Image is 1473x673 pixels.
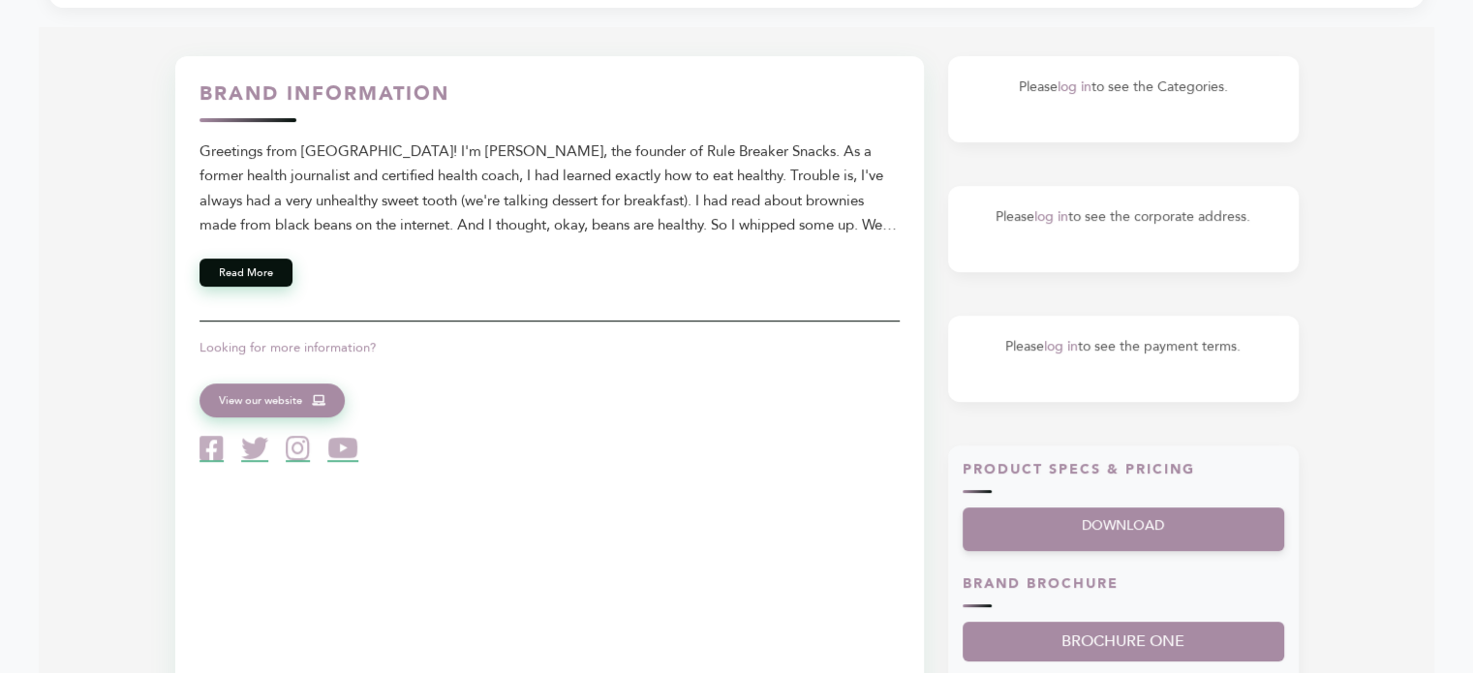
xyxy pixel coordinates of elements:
span: View our website [219,392,302,410]
div: Greetings from [GEOGRAPHIC_DATA]! I'm [PERSON_NAME], the founder of Rule Breaker Snacks. As a for... [199,139,900,238]
p: Please to see the payment terms. [967,335,1279,358]
p: Please to see the corporate address. [967,205,1279,229]
p: Please to see the Categories. [967,76,1279,99]
h3: Brand Brochure [963,574,1284,608]
p: Looking for more information? [199,336,900,359]
a: View our website [199,383,345,418]
a: log in [1044,337,1078,355]
button: Read More [199,259,292,287]
a: DOWNLOAD [963,507,1284,551]
a: log in [1058,77,1091,96]
h3: Brand Information [199,80,900,122]
a: log in [1034,207,1068,226]
a: BROCHURE ONE [963,622,1284,661]
h3: Product Specs & Pricing [963,460,1284,494]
